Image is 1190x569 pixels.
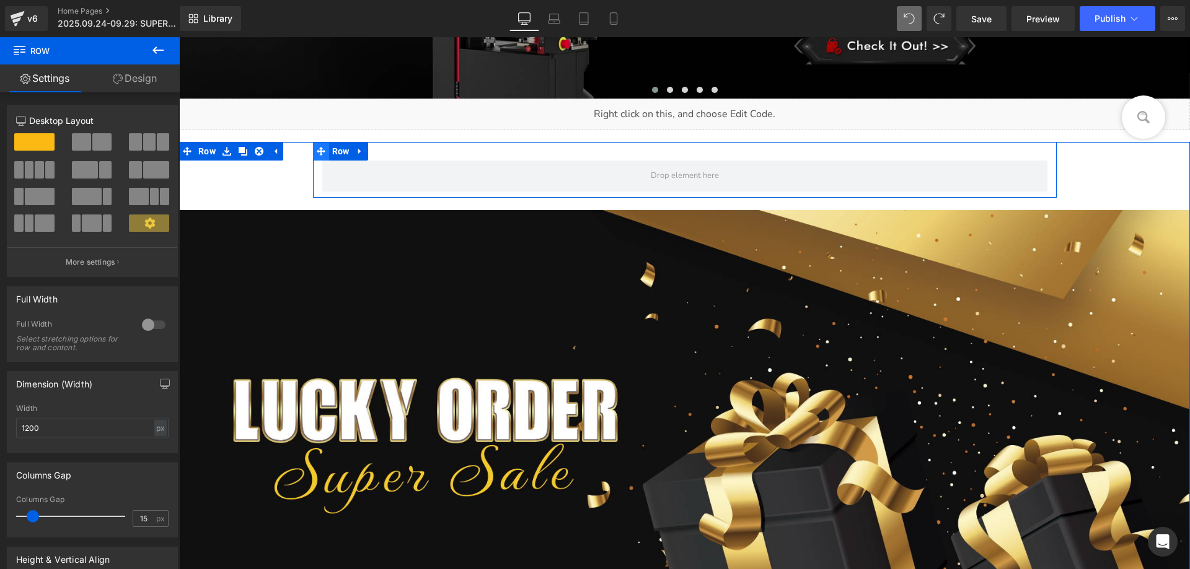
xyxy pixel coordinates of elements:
[56,105,72,123] a: Clone Row
[66,257,115,268] p: More settings
[16,547,110,565] div: Height & Vertical Align
[16,463,71,480] div: Columns Gap
[173,105,189,123] a: Expand / Collapse
[1080,6,1155,31] button: Publish
[154,420,167,436] div: px
[40,105,56,123] a: Save row
[971,12,992,25] span: Save
[16,114,169,127] p: Desktop Layout
[16,372,92,389] div: Dimension (Width)
[16,495,169,504] div: Columns Gap
[5,6,48,31] a: v6
[1160,6,1185,31] button: More
[16,418,169,438] input: auto
[203,13,232,24] span: Library
[25,11,40,27] div: v6
[7,247,177,276] button: More settings
[539,6,569,31] a: Laptop
[927,6,951,31] button: Redo
[16,335,128,352] div: Select stretching options for row and content.
[569,6,599,31] a: Tablet
[1026,12,1060,25] span: Preview
[90,64,180,92] a: Design
[16,287,58,304] div: Full Width
[897,6,922,31] button: Undo
[509,6,539,31] a: Desktop
[180,6,241,31] a: New Library
[58,6,200,16] a: Home Pages
[150,105,174,123] span: Row
[16,105,40,123] span: Row
[1011,6,1075,31] a: Preview
[1148,527,1178,557] div: Open Intercom Messenger
[16,319,130,332] div: Full Width
[16,404,169,413] div: Width
[58,19,177,29] span: 2025.09.24-09.29: SUPER SAVINGS GREAT OFFER
[1095,14,1126,24] span: Publish
[72,105,88,123] a: Remove Row
[88,105,104,123] a: Expand / Collapse
[156,514,167,523] span: px
[12,37,136,64] span: Row
[599,6,628,31] a: Mobile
